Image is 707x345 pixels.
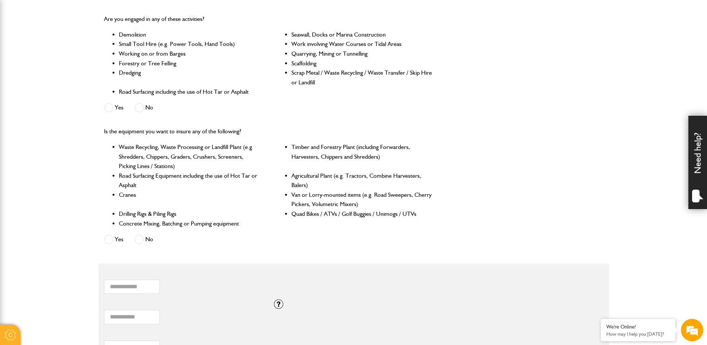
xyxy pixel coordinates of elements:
input: Enter your phone number [10,113,136,130]
li: Road Surfacing Equipment including the use of Hot Tar or Asphalt [119,171,260,190]
div: Chat with us now [39,42,125,52]
div: We're Online! [606,324,670,330]
li: Quarrying, Mining or Tunnelling [291,49,433,59]
label: No [135,103,153,112]
li: Concrete Mixing, Batching or Pumping equipment [119,219,260,229]
li: Road Surfacing including the use of Hot Tar or Asphalt [119,87,260,97]
li: Van or Lorry-mounted items (e.g. Road Sweepers, Cherry Pickers, Volumetric Mixers) [291,190,433,209]
li: Quad Bikes / ATVs / Golf Buggies / Unimogs / UTVs [291,209,433,219]
label: No [135,235,153,244]
li: Forestry or Tree Felling [119,59,260,68]
input: Enter your last name [10,69,136,86]
label: Yes [104,235,123,244]
li: Demolition [119,30,260,40]
li: Dredging [119,68,260,87]
li: Scrap Metal / Waste Recycling / Waste Transfer / Skip Hire or Landfill [291,68,433,87]
div: Need help? [688,116,707,209]
p: Is the equipment you want to insure any of the following? [104,127,433,136]
li: Working on or from Barges [119,49,260,59]
p: Are you engaged in any of these activities? [104,14,433,24]
p: How may I help you today? [606,331,670,337]
li: Small Tool Hire (e.g. Power Tools, Hand Tools) [119,39,260,49]
textarea: Type your message and hit 'Enter' [10,135,136,224]
li: Cranes [119,190,260,209]
li: Drilling Rigs & Piling Rigs [119,209,260,219]
img: d_20077148190_company_1631870298795_20077148190 [13,41,31,52]
li: Scaffolding [291,59,433,68]
li: Work involving Water Courses or Tidal Areas [291,39,433,49]
li: Seawall, Docks or Marina Construction [291,30,433,40]
label: Yes [104,103,123,112]
div: Minimize live chat window [122,4,140,22]
li: Agricultural Plant (e.g. Tractors, Combine Harvesters, Balers) [291,171,433,190]
input: Enter your email address [10,91,136,108]
li: Timber and Forestry Plant (including Forwarders, Harvesters, Chippers and Shredders) [291,142,433,171]
li: Waste Recycling, Waste Processing or Landfill Plant (e.g. Shredders, Chippers, Graders, Crushers,... [119,142,260,171]
em: Start Chat [101,230,135,240]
